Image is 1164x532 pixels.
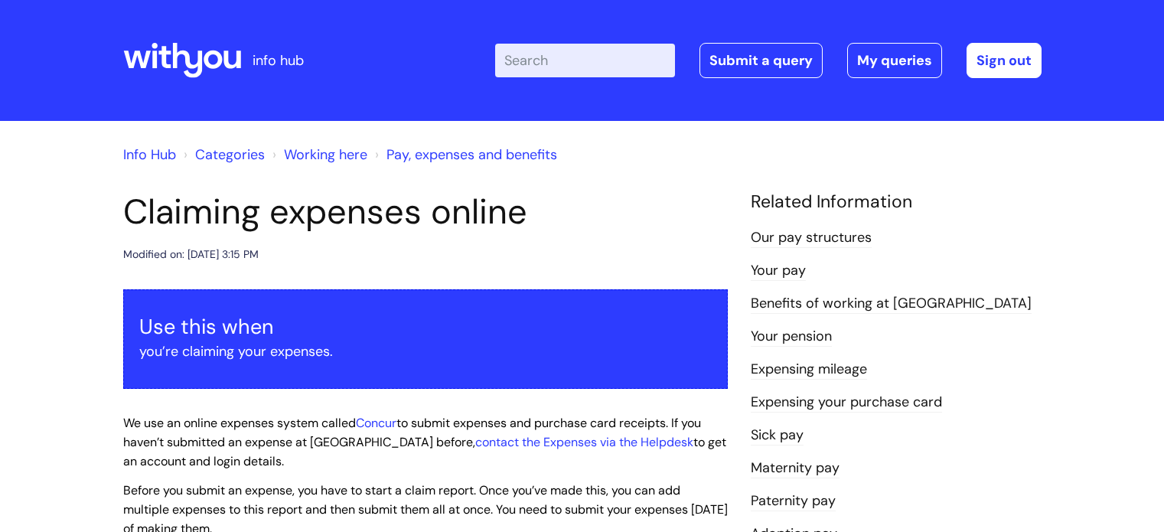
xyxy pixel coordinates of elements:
a: Your pay [751,261,806,281]
a: Our pay structures [751,228,872,248]
li: Pay, expenses and benefits [371,142,557,167]
a: Submit a query [699,43,823,78]
a: Info Hub [123,145,176,164]
p: info hub [253,48,304,73]
a: Expensing your purchase card [751,393,942,413]
div: | - [495,43,1042,78]
h3: Use this when [139,315,712,339]
a: Sign out [967,43,1042,78]
a: Your pension [751,327,832,347]
a: Working here [284,145,367,164]
span: We use an online expenses system called to submit expenses and purchase card receipts. If you hav... [123,415,726,469]
a: Categories [195,145,265,164]
li: Working here [269,142,367,167]
input: Search [495,44,675,77]
p: you’re claiming your expenses. [139,339,712,364]
h4: Related Information [751,191,1042,213]
h1: Claiming expenses online [123,191,728,233]
a: Sick pay [751,426,804,446]
a: My queries [847,43,942,78]
a: Benefits of working at [GEOGRAPHIC_DATA] [751,294,1032,314]
a: Pay, expenses and benefits [386,145,557,164]
a: Concur [356,415,396,431]
li: Solution home [180,142,265,167]
a: Paternity pay [751,491,836,511]
a: contact the Expenses via the Helpdesk [475,434,693,450]
div: Modified on: [DATE] 3:15 PM [123,245,259,264]
a: Maternity pay [751,459,840,478]
a: Expensing mileage [751,360,867,380]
